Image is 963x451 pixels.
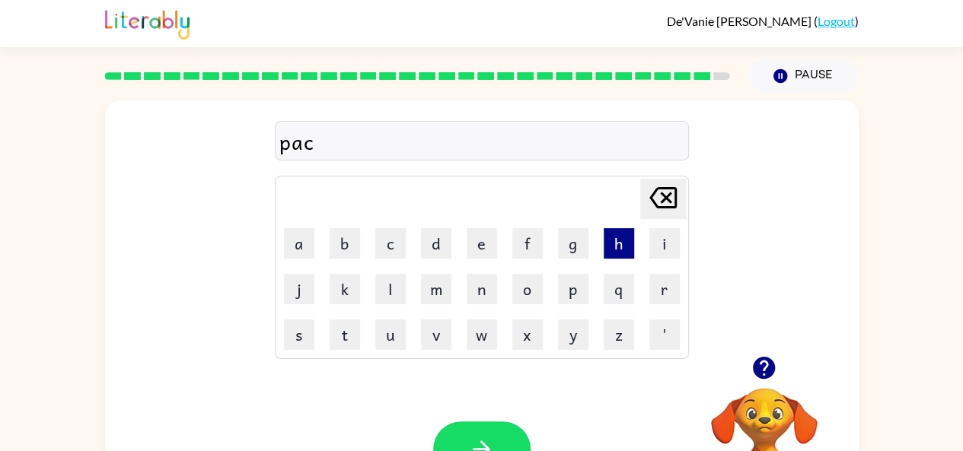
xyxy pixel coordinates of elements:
[279,125,684,157] div: pac
[375,319,406,350] button: u
[667,14,814,28] span: De'Vanie [PERSON_NAME]
[421,228,451,259] button: d
[330,228,360,259] button: b
[467,228,497,259] button: e
[512,228,543,259] button: f
[467,319,497,350] button: w
[649,274,680,304] button: r
[649,228,680,259] button: i
[604,274,634,304] button: q
[467,274,497,304] button: n
[421,319,451,350] button: v
[284,319,314,350] button: s
[421,274,451,304] button: m
[512,274,543,304] button: o
[649,319,680,350] button: '
[105,6,190,40] img: Literably
[748,59,859,94] button: Pause
[284,228,314,259] button: a
[512,319,543,350] button: x
[558,228,588,259] button: g
[604,228,634,259] button: h
[284,274,314,304] button: j
[375,228,406,259] button: c
[818,14,855,28] a: Logout
[558,319,588,350] button: y
[604,319,634,350] button: z
[667,14,859,28] div: ( )
[375,274,406,304] button: l
[558,274,588,304] button: p
[330,319,360,350] button: t
[330,274,360,304] button: k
